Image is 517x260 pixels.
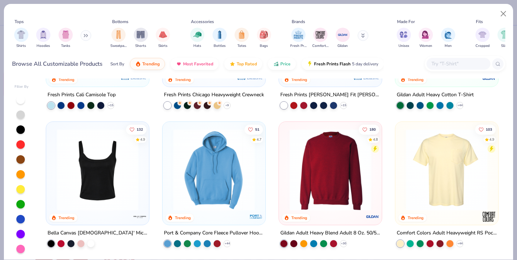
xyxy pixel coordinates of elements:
img: TopRated.gif [230,61,235,67]
button: filter button [190,28,204,49]
div: Gildan Adult Heavy Cotton T-Shirt [397,91,474,99]
div: 4.9 [140,137,145,142]
img: Slim Image [501,31,508,39]
img: Comfort Colors Image [315,29,326,40]
span: 103 [486,128,492,131]
span: Bottles [214,43,226,49]
span: + 9 [225,103,229,108]
div: filter for Shorts [134,28,148,49]
button: filter button [257,28,271,49]
div: Comfort Colors Adult Heavyweight RS Pocket T-Shirt [397,229,497,238]
span: Exclusive [131,76,146,80]
button: Like [244,124,263,134]
button: filter button [475,28,490,49]
img: Shorts Image [137,31,145,39]
img: Tanks Image [62,31,70,39]
button: filter button [14,28,28,49]
div: filter for Cropped [475,28,490,49]
div: Bella Canvas [DEMOGRAPHIC_DATA]' Micro Ribbed Scoop Tank [48,229,148,238]
img: c7b025ed-4e20-46ac-9c52-55bc1f9f47df [286,129,375,211]
img: Gildan logo [482,71,496,86]
div: Made For [397,18,415,25]
span: + 30 [341,242,346,246]
span: Shorts [135,43,146,49]
span: Price [280,61,291,67]
img: 284e3bdb-833f-4f21-a3b0-720291adcbd9 [402,129,491,211]
img: Bella + Canvas logo [133,210,147,224]
img: Gildan Image [337,29,348,40]
div: Accessories [191,18,214,25]
span: Bags [260,43,268,49]
span: Most Favorited [183,61,213,67]
button: Like [126,124,147,134]
span: 132 [137,128,143,131]
button: filter button [336,28,350,49]
img: Hats Image [193,31,202,39]
span: Fresh Prints [290,43,307,49]
div: filter for Totes [235,28,249,49]
button: filter button [419,28,433,49]
div: filter for Shirts [14,28,28,49]
button: Close [497,7,510,21]
img: Totes Image [238,31,246,39]
button: Fresh Prints Flash5 day delivery [302,58,384,70]
img: flash.gif [307,61,313,67]
span: + 15 [108,103,114,108]
button: Most Favorited [171,58,219,70]
button: filter button [156,28,170,49]
input: Try "T-Shirt" [431,60,485,68]
img: Cropped Image [478,31,486,39]
button: Like [359,124,379,134]
button: Like [475,124,496,134]
button: filter button [497,28,512,49]
div: filter for Hoodies [36,28,50,49]
button: filter button [312,28,329,49]
div: filter for Gildan [336,28,350,49]
span: Gildan [337,43,348,49]
span: Sweatpants [110,43,127,49]
div: filter for Men [441,28,455,49]
button: filter button [59,28,73,49]
button: Trending [130,58,165,70]
span: Women [419,43,432,49]
span: Comfort Colors [312,43,329,49]
div: filter for Comfort Colors [312,28,329,49]
span: Exclusive [247,76,262,80]
div: Port & Company Core Fleece Pullover Hooded Sweatshirt [164,229,264,238]
span: + 44 [457,103,463,108]
span: + 15 [341,103,346,108]
div: Fits [476,18,483,25]
span: Top Rated [237,61,257,67]
div: Brands [292,18,305,25]
img: Port & Company logo [249,210,263,224]
div: filter for Slim [497,28,512,49]
div: 4.9 [489,137,494,142]
span: Tanks [61,43,70,49]
span: Cropped [475,43,490,49]
span: Hoodies [37,43,50,49]
div: Fresh Prints Cali Camisole Top [48,91,116,99]
span: Skirts [158,43,167,49]
div: Gildan Adult Heavy Blend Adult 8 Oz. 50/50 Fleece Crew [280,229,380,238]
button: filter button [213,28,227,49]
img: Shirts Image [17,31,25,39]
span: Shirts [16,43,26,49]
img: Women Image [422,31,430,39]
img: 8af284bf-0d00-45ea-9003-ce4b9a3194ad [53,129,142,211]
span: Men [445,43,452,49]
button: filter button [290,28,307,49]
div: Sort By [110,61,124,67]
img: Bags Image [260,31,268,39]
div: 4.8 [373,137,378,142]
div: Browse All Customizable Products [12,60,103,68]
button: Price [268,58,296,70]
span: Slim [501,43,508,49]
div: filter for Unisex [397,28,411,49]
span: Unisex [398,43,409,49]
span: + 44 [457,242,463,246]
div: filter for Bags [257,28,271,49]
img: Skirts Image [159,31,167,39]
div: filter for Fresh Prints [290,28,307,49]
span: Fresh Prints Flash [314,61,351,67]
div: Bottoms [112,18,128,25]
